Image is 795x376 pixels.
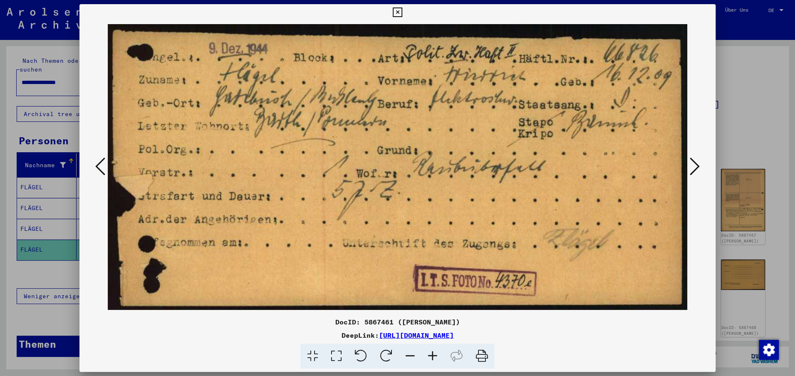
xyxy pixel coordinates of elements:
[758,339,778,359] div: Zustimmung ändern
[79,330,716,340] div: DeepLink:
[108,21,687,314] img: 001.jpg
[379,331,453,339] a: [URL][DOMAIN_NAME]
[759,340,779,360] img: Zustimmung ändern
[79,317,716,327] div: DocID: 5867461 ([PERSON_NAME])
